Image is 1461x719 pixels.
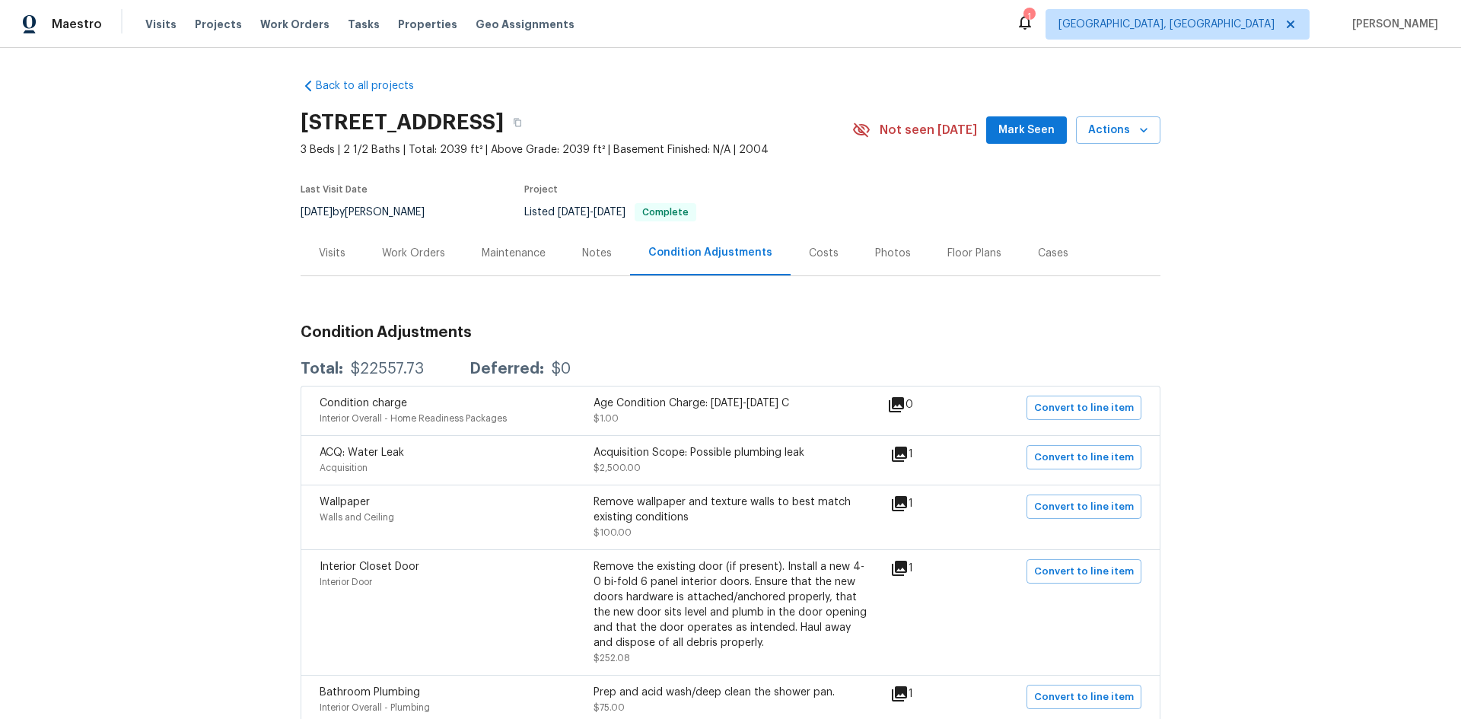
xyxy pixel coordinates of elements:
[476,17,575,32] span: Geo Assignments
[594,559,867,651] div: Remove the existing door (if present). Install a new 4-0 bi-fold 6 panel interior doors. Ensure t...
[301,185,368,194] span: Last Visit Date
[482,246,546,261] div: Maintenance
[1034,399,1134,417] span: Convert to line item
[320,497,370,507] span: Wallpaper
[524,207,696,218] span: Listed
[320,687,420,698] span: Bathroom Plumbing
[558,207,590,218] span: [DATE]
[320,414,507,423] span: Interior Overall - Home Readiness Packages
[594,414,619,423] span: $1.00
[320,463,368,472] span: Acquisition
[1034,563,1134,581] span: Convert to line item
[301,361,343,377] div: Total:
[594,685,867,700] div: Prep and acid wash/deep clean the shower pan.
[1027,495,1141,519] button: Convert to line item
[524,185,558,194] span: Project
[1023,9,1034,24] div: 1
[552,361,571,377] div: $0
[880,122,977,138] span: Not seen [DATE]
[594,528,632,537] span: $100.00
[320,577,372,587] span: Interior Door
[301,325,1160,340] h3: Condition Adjustments
[1076,116,1160,145] button: Actions
[1027,396,1141,420] button: Convert to line item
[809,246,839,261] div: Costs
[260,17,329,32] span: Work Orders
[1034,498,1134,516] span: Convert to line item
[594,396,867,411] div: Age Condition Charge: [DATE]-[DATE] C
[320,398,407,409] span: Condition charge
[320,703,430,712] span: Interior Overall - Plumbing
[636,208,695,217] span: Complete
[594,445,867,460] div: Acquisition Scope: Possible plumbing leak
[594,654,630,663] span: $252.08
[947,246,1001,261] div: Floor Plans
[348,19,380,30] span: Tasks
[301,203,443,221] div: by [PERSON_NAME]
[594,495,867,525] div: Remove wallpaper and texture walls to best match existing conditions
[1034,449,1134,466] span: Convert to line item
[398,17,457,32] span: Properties
[145,17,177,32] span: Visits
[1038,246,1068,261] div: Cases
[301,115,504,130] h2: [STREET_ADDRESS]
[504,109,531,136] button: Copy Address
[1058,17,1275,32] span: [GEOGRAPHIC_DATA], [GEOGRAPHIC_DATA]
[319,246,345,261] div: Visits
[320,513,394,522] span: Walls and Ceiling
[890,559,962,577] div: 1
[195,17,242,32] span: Projects
[890,445,962,463] div: 1
[1027,445,1141,469] button: Convert to line item
[594,703,625,712] span: $75.00
[320,447,404,458] span: ACQ: Water Leak
[890,495,962,513] div: 1
[582,246,612,261] div: Notes
[890,685,962,703] div: 1
[998,121,1055,140] span: Mark Seen
[875,246,911,261] div: Photos
[887,396,962,414] div: 0
[1088,121,1148,140] span: Actions
[986,116,1067,145] button: Mark Seen
[648,245,772,260] div: Condition Adjustments
[301,142,852,157] span: 3 Beds | 2 1/2 Baths | Total: 2039 ft² | Above Grade: 2039 ft² | Basement Finished: N/A | 2004
[594,207,625,218] span: [DATE]
[351,361,424,377] div: $22557.73
[558,207,625,218] span: -
[301,207,333,218] span: [DATE]
[1346,17,1438,32] span: [PERSON_NAME]
[594,463,641,472] span: $2,500.00
[1034,689,1134,706] span: Convert to line item
[52,17,102,32] span: Maestro
[1027,685,1141,709] button: Convert to line item
[1027,559,1141,584] button: Convert to line item
[469,361,544,377] div: Deferred:
[320,562,419,572] span: Interior Closet Door
[382,246,445,261] div: Work Orders
[301,78,447,94] a: Back to all projects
